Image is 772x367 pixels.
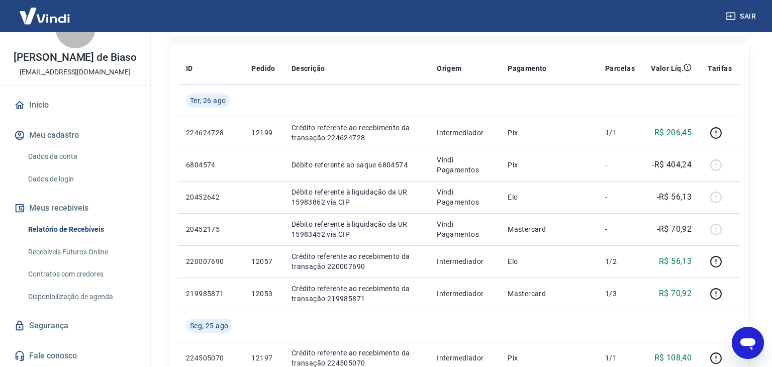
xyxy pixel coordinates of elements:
[12,315,138,337] a: Segurança
[605,192,635,202] p: -
[186,289,235,299] p: 219985871
[724,7,760,26] button: Sair
[251,63,275,73] p: Pedido
[654,127,692,139] p: R$ 206,45
[12,94,138,116] a: Início
[508,160,589,170] p: Pix
[292,187,421,207] p: Débito referente à liquidação da UR 15983862 via CIP
[190,96,226,106] span: Ter, 26 ago
[186,256,235,266] p: 220007690
[24,219,138,240] a: Relatório de Recebíveis
[654,352,692,364] p: R$ 108,40
[292,123,421,143] p: Crédito referente ao recebimento da transação 224624728
[437,63,461,73] p: Origem
[605,160,635,170] p: -
[437,187,492,207] p: Vindi Pagamentos
[24,169,138,190] a: Dados de login
[12,124,138,146] button: Meu cadastro
[651,63,684,73] p: Valor Líq.
[292,160,421,170] p: Débito referente ao saque 6804574
[605,353,635,363] p: 1/1
[251,353,275,363] p: 12197
[24,242,138,262] a: Recebíveis Futuros Online
[251,128,275,138] p: 12199
[292,219,421,239] p: Débito referente à liquidação da UR 15983452 via CIP
[186,353,235,363] p: 224505070
[190,321,228,331] span: Seg, 25 ago
[437,219,492,239] p: Vindi Pagamentos
[508,192,589,202] p: Elo
[292,63,325,73] p: Descrição
[508,224,589,234] p: Mastercard
[605,224,635,234] p: -
[292,284,421,304] p: Crédito referente ao recebimento da transação 219985871
[605,63,635,73] p: Parcelas
[508,63,547,73] p: Pagamento
[292,251,421,271] p: Crédito referente ao recebimento da transação 220007690
[24,146,138,167] a: Dados da conta
[186,192,235,202] p: 20452642
[605,256,635,266] p: 1/2
[24,287,138,307] a: Disponibilização de agenda
[251,256,275,266] p: 12057
[186,160,235,170] p: 6804574
[659,255,692,267] p: R$ 56,13
[24,264,138,285] a: Contratos com credores
[508,353,589,363] p: Pix
[605,128,635,138] p: 1/1
[508,289,589,299] p: Mastercard
[659,288,692,300] p: R$ 70,92
[437,289,492,299] p: Intermediador
[437,353,492,363] p: Intermediador
[437,128,492,138] p: Intermediador
[657,191,692,203] p: -R$ 56,13
[508,128,589,138] p: Pix
[12,1,77,31] img: Vindi
[20,67,131,77] p: [EMAIL_ADDRESS][DOMAIN_NAME]
[605,289,635,299] p: 1/3
[732,327,764,359] iframe: Botão para abrir a janela de mensagens
[708,63,732,73] p: Tarifas
[437,256,492,266] p: Intermediador
[508,256,589,266] p: Elo
[657,223,692,235] p: -R$ 70,92
[14,52,137,63] p: [PERSON_NAME] de Biaso
[251,289,275,299] p: 12053
[186,224,235,234] p: 20452175
[652,159,692,171] p: -R$ 404,24
[12,345,138,367] a: Fale conosco
[12,197,138,219] button: Meus recebíveis
[437,155,492,175] p: Vindi Pagamentos
[186,128,235,138] p: 224624728
[186,63,193,73] p: ID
